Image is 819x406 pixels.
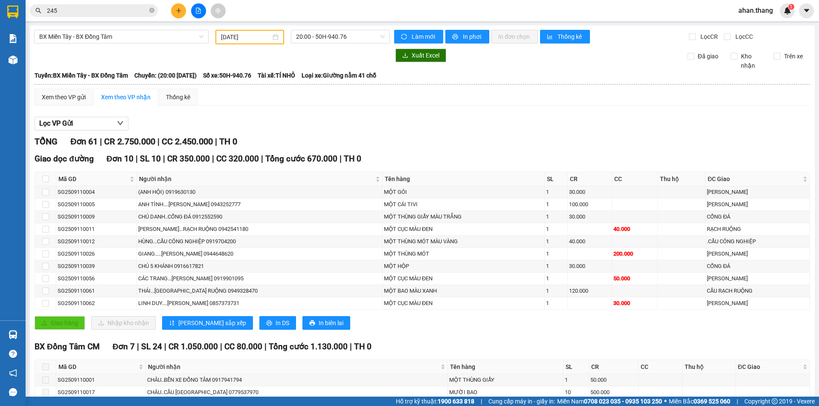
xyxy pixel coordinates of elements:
span: printer [309,320,315,327]
td: SG2509110005 [56,199,137,211]
th: Tên hàng [383,172,545,186]
button: downloadNhập kho nhận [91,316,156,330]
div: CỐNG ĐÁ [707,213,808,221]
span: sort-ascending [169,320,175,327]
th: SL [563,360,589,374]
span: close-circle [149,7,154,15]
span: Lọc CR [697,32,719,41]
span: Đã giao [694,52,722,61]
span: copyright [772,398,778,404]
div: 1 [546,287,566,295]
div: CHÂU..BẾN XE ĐỒNG TÂM 0917941794 [147,376,446,384]
span: Mã GD [58,362,137,371]
span: | [737,397,738,406]
div: SG2509110039 [58,262,135,271]
img: warehouse-icon [9,330,17,339]
span: Tổng cước 1.130.000 [269,342,348,351]
span: CC 80.000 [224,342,262,351]
span: Giao dọc đường [35,154,94,164]
span: | [100,136,102,147]
span: printer [266,320,272,327]
span: Đơn 61 [70,136,98,147]
div: 10 [565,388,587,397]
div: [PERSON_NAME] [707,299,808,308]
button: printerIn biên lai [302,316,350,330]
button: caret-down [799,3,814,18]
span: 20:00 - 50H-940.76 [296,30,385,43]
div: CHÂU..CẦU [GEOGRAPHIC_DATA] 0779537970 [147,388,446,397]
button: bar-chartThống kê [540,30,590,43]
span: | [157,136,160,147]
div: [PERSON_NAME] [707,274,808,283]
span: Lọc VP Gửi [39,118,73,129]
span: In phơi [463,32,482,41]
th: Thu hộ [682,360,736,374]
span: | [164,342,166,351]
span: Tài xế: TÍ NHỎ [258,71,295,80]
strong: 0708 023 035 - 0935 103 250 [584,398,662,405]
span: Miền Nam [557,397,662,406]
div: 40.000 [569,237,610,246]
span: | [137,342,139,351]
span: Đơn 10 [107,154,134,164]
span: Hỗ trợ kỹ thuật: [396,397,474,406]
div: 50.000 [613,274,656,283]
span: | [264,342,267,351]
div: CHÚ DANH..CỐNG ĐÁ 0912552590 [138,213,381,221]
div: SG2509110009 [58,213,135,221]
td: SG2509110062 [56,297,137,310]
span: notification [9,369,17,377]
div: SG2509110011 [58,225,135,233]
span: plus [176,8,182,14]
div: 1 [546,237,566,246]
button: In đơn chọn [491,30,538,43]
div: 30.000 [613,299,656,308]
span: | [163,154,165,164]
td: SG2509110039 [56,260,137,273]
img: warehouse-icon [9,55,17,64]
span: printer [452,34,459,40]
span: Trên xe [781,52,806,61]
span: TH 0 [354,342,372,351]
button: printerIn DS [259,316,296,330]
div: MỘT THÙNG MÓT MÀU VÀNG [384,237,543,246]
div: SG2509110056 [58,274,135,283]
img: logo-vxr [7,6,18,18]
div: SG2509110062 [58,299,135,308]
span: Người nhận [148,362,439,371]
div: MỘT CỤC MÀU ĐEN [384,225,543,233]
span: CC 320.000 [216,154,259,164]
button: syncLàm mới [394,30,443,43]
div: 1 [546,262,566,271]
span: TH 0 [219,136,237,147]
td: SG2509110056 [56,273,137,285]
img: icon-new-feature [784,7,791,14]
td: SG2509110017 [56,386,146,399]
td: SG2509110011 [56,223,137,236]
div: SG2509110001 [58,376,144,384]
button: Lọc VP Gửi [35,117,128,130]
div: 120.000 [569,287,610,295]
div: CỐNG ĐÁ [707,262,808,271]
span: | [350,342,352,351]
div: MỘT HỘP [384,262,543,271]
td: SG2509110026 [56,248,137,260]
span: Thống kê [558,32,583,41]
div: THÁI...[GEOGRAPHIC_DATA] RUỘNG 0949328470 [138,287,381,295]
button: sort-ascending[PERSON_NAME] sắp xếp [162,316,253,330]
span: | [340,154,342,164]
div: CHÚ 5 KHÁNH 0916617821 [138,262,381,271]
div: 500.000 [590,388,637,397]
button: plus [171,3,186,18]
span: CR 350.000 [167,154,210,164]
input: 11/09/2025 [221,32,271,42]
div: MỘT BAO MÀU XANH [384,287,543,295]
div: HÙNG...CẦU CÔNG NGHIỆP 0919704200 [138,237,381,246]
div: 30.000 [569,213,610,221]
b: Tuyến: BX Miền Tây - BX Đồng Tâm [35,72,128,79]
span: CC 2.450.000 [162,136,213,147]
th: Tên hàng [448,360,563,374]
span: In biên lai [319,318,343,328]
span: In DS [276,318,289,328]
span: question-circle [9,350,17,358]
